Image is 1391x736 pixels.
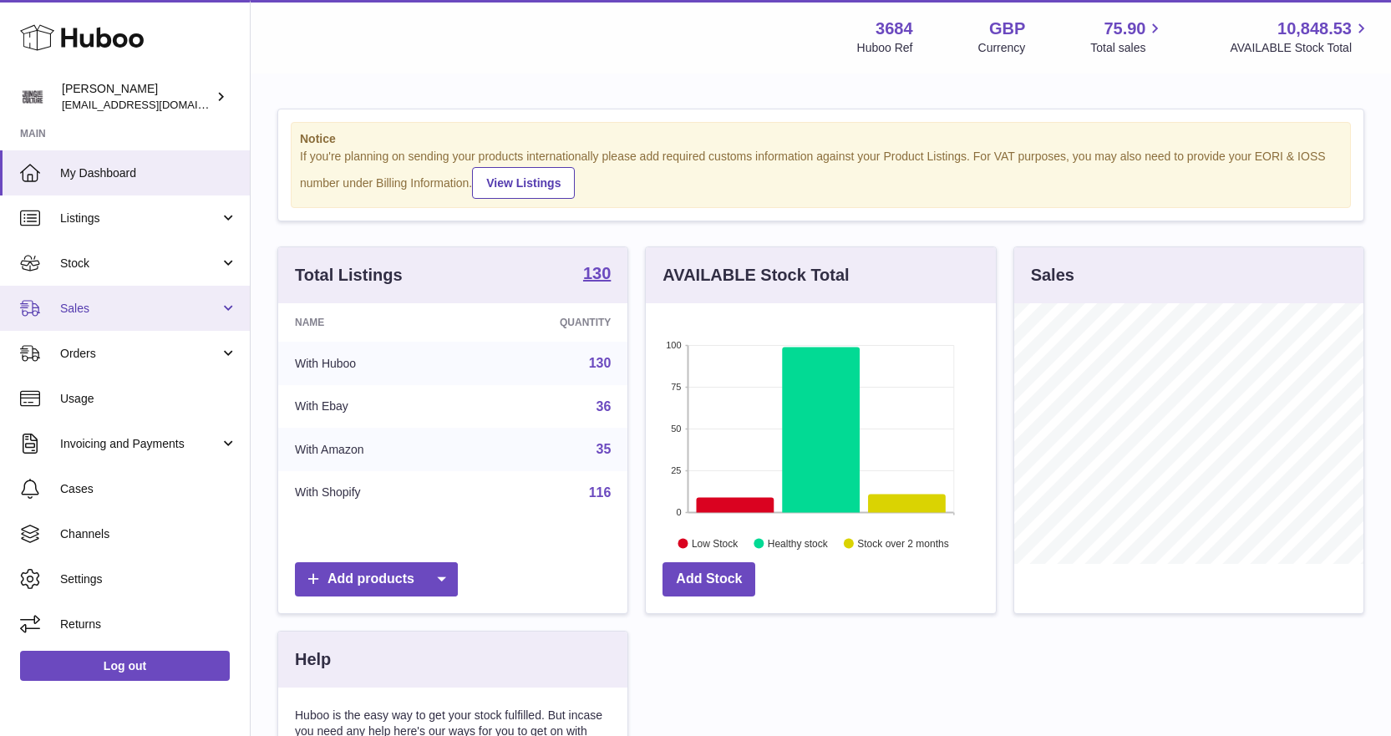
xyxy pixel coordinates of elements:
span: 75.90 [1104,18,1145,40]
span: Invoicing and Payments [60,436,220,452]
div: Huboo Ref [857,40,913,56]
text: Stock over 2 months [858,537,949,549]
span: Channels [60,526,237,542]
div: If you're planning on sending your products internationally please add required customs informati... [300,149,1342,199]
a: 10,848.53 AVAILABLE Stock Total [1230,18,1371,56]
a: 75.90 Total sales [1090,18,1165,56]
text: Healthy stock [768,537,829,549]
span: Settings [60,571,237,587]
td: With Huboo [278,342,470,385]
a: 116 [589,485,612,500]
th: Quantity [470,303,627,342]
h3: Help [295,648,331,671]
a: Log out [20,651,230,681]
th: Name [278,303,470,342]
span: AVAILABLE Stock Total [1230,40,1371,56]
strong: GBP [989,18,1025,40]
span: My Dashboard [60,165,237,181]
a: Add products [295,562,458,596]
text: Low Stock [692,537,739,549]
strong: 130 [583,265,611,282]
span: Usage [60,391,237,407]
span: Total sales [1090,40,1165,56]
span: Orders [60,346,220,362]
span: Stock [60,256,220,272]
text: 75 [672,382,682,392]
span: Cases [60,481,237,497]
text: 50 [672,424,682,434]
div: [PERSON_NAME] [62,81,212,113]
span: Returns [60,617,237,632]
td: With Ebay [278,385,470,429]
span: Listings [60,211,220,226]
a: 35 [597,442,612,456]
a: Add Stock [663,562,755,596]
a: 130 [589,356,612,370]
img: theinternationalventure@gmail.com [20,84,45,109]
text: 100 [666,340,681,350]
span: [EMAIL_ADDRESS][DOMAIN_NAME] [62,98,246,111]
text: 25 [672,465,682,475]
strong: Notice [300,131,1342,147]
td: With Amazon [278,428,470,471]
div: Currency [978,40,1026,56]
span: Sales [60,301,220,317]
a: 36 [597,399,612,414]
span: 10,848.53 [1277,18,1352,40]
a: 130 [583,265,611,285]
h3: Total Listings [295,264,403,287]
td: With Shopify [278,471,470,515]
strong: 3684 [876,18,913,40]
h3: Sales [1031,264,1074,287]
a: View Listings [472,167,575,199]
text: 0 [677,507,682,517]
h3: AVAILABLE Stock Total [663,264,849,287]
